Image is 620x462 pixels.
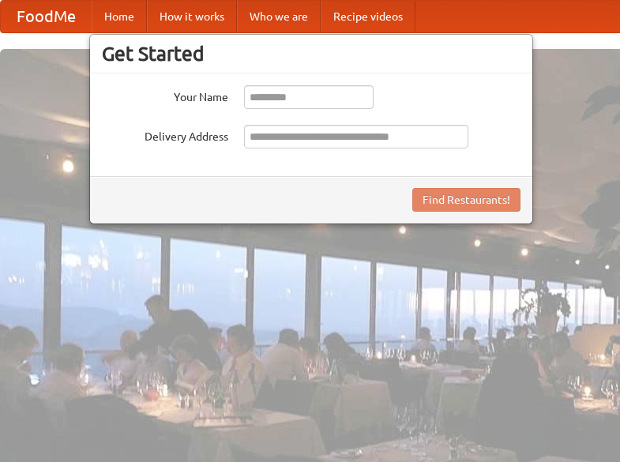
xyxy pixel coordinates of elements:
[102,42,520,66] h3: Get Started
[147,1,237,32] a: How it works
[92,1,147,32] a: Home
[321,1,415,32] a: Recipe videos
[1,1,92,32] a: FoodMe
[102,85,228,105] label: Your Name
[102,125,228,145] label: Delivery Address
[237,1,321,32] a: Who we are
[412,188,520,212] button: Find Restaurants!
